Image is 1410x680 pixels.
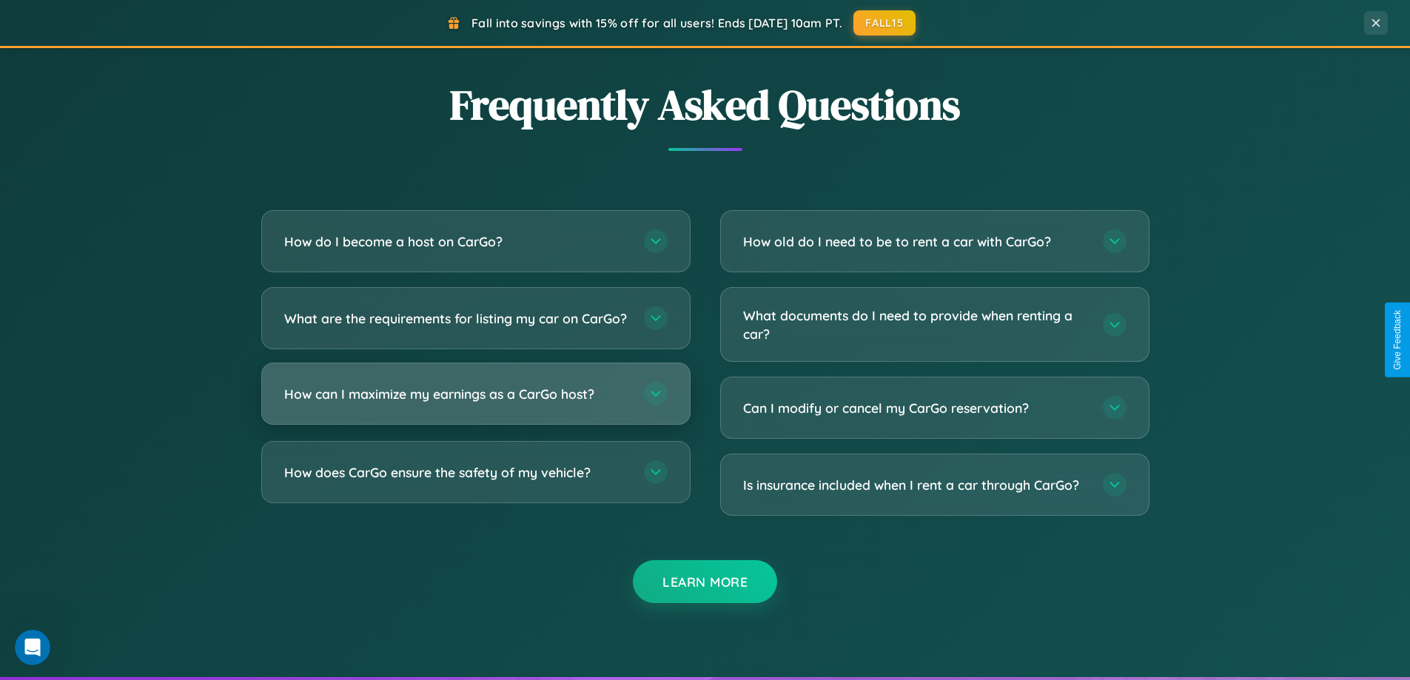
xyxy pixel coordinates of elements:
[284,463,629,482] h3: How does CarGo ensure the safety of my vehicle?
[633,560,777,603] button: Learn More
[261,76,1149,133] h2: Frequently Asked Questions
[471,16,842,30] span: Fall into savings with 15% off for all users! Ends [DATE] 10am PT.
[284,385,629,403] h3: How can I maximize my earnings as a CarGo host?
[743,232,1088,251] h3: How old do I need to be to rent a car with CarGo?
[743,306,1088,343] h3: What documents do I need to provide when renting a car?
[284,232,629,251] h3: How do I become a host on CarGo?
[1392,310,1403,370] div: Give Feedback
[743,399,1088,417] h3: Can I modify or cancel my CarGo reservation?
[853,10,916,36] button: FALL15
[743,476,1088,494] h3: Is insurance included when I rent a car through CarGo?
[284,309,629,328] h3: What are the requirements for listing my car on CarGo?
[15,630,50,665] iframe: Intercom live chat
